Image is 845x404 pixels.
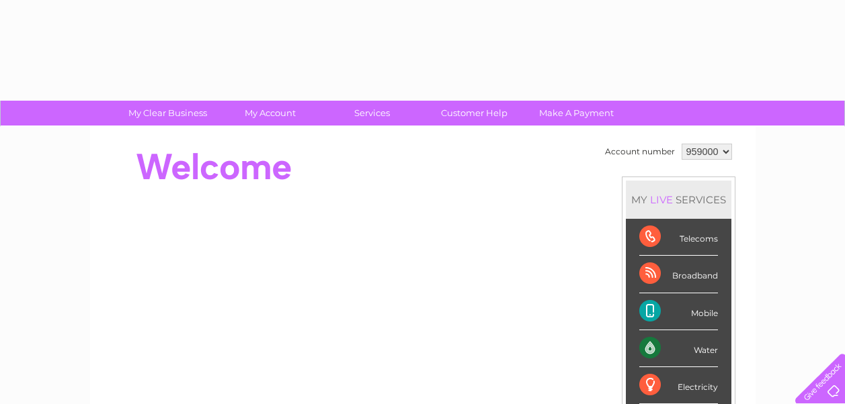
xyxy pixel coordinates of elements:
a: My Account [214,101,325,125]
div: Broadband [639,256,718,293]
td: Account number [602,140,678,163]
a: My Clear Business [112,101,223,125]
div: MY SERVICES [626,181,731,219]
div: Telecoms [639,219,718,256]
a: Customer Help [419,101,530,125]
div: Mobile [639,293,718,330]
a: Make A Payment [521,101,632,125]
div: LIVE [647,193,676,206]
a: Services [317,101,428,125]
div: Water [639,330,718,367]
div: Electricity [639,367,718,404]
